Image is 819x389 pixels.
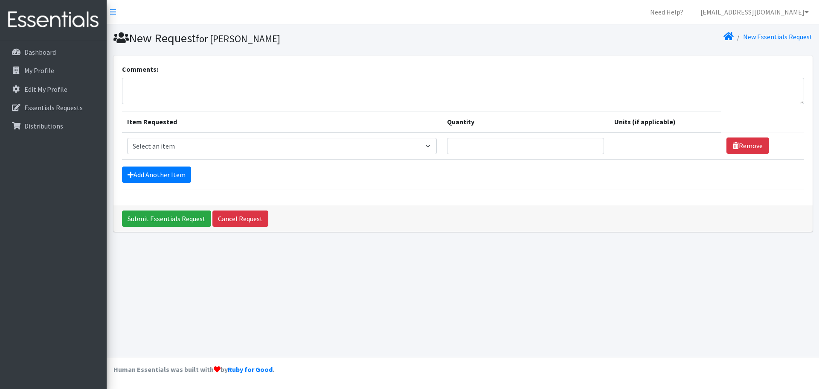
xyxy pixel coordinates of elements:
[122,167,191,183] a: Add Another Item
[24,103,83,112] p: Essentials Requests
[113,365,274,374] strong: Human Essentials was built with by .
[24,66,54,75] p: My Profile
[122,64,158,74] label: Comments:
[743,32,813,41] a: New Essentials Request
[3,44,103,61] a: Dashboard
[122,111,442,132] th: Item Requested
[212,211,268,227] a: Cancel Request
[24,85,67,94] p: Edit My Profile
[228,365,273,374] a: Ruby for Good
[196,32,280,45] small: for [PERSON_NAME]
[609,111,721,132] th: Units (if applicable)
[726,137,769,154] a: Remove
[3,99,103,116] a: Essentials Requests
[3,6,103,34] img: HumanEssentials
[643,3,690,20] a: Need Help?
[694,3,816,20] a: [EMAIL_ADDRESS][DOMAIN_NAME]
[3,81,103,98] a: Edit My Profile
[24,48,56,56] p: Dashboard
[3,117,103,135] a: Distributions
[3,62,103,79] a: My Profile
[113,31,460,46] h1: New Request
[24,122,63,130] p: Distributions
[442,111,609,132] th: Quantity
[122,211,211,227] input: Submit Essentials Request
